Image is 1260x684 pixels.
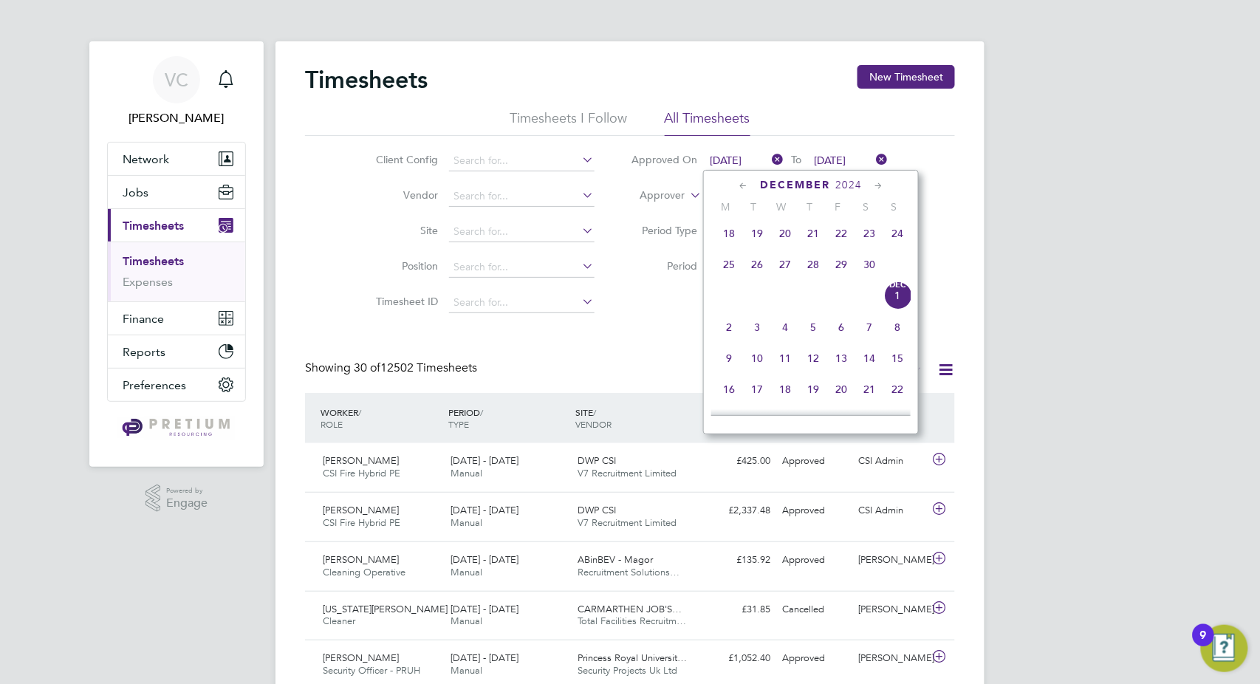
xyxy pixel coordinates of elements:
[699,499,776,523] div: £2,337.48
[107,109,246,127] span: Valentina Cerulli
[860,363,922,377] label: All
[107,56,246,127] a: VC[PERSON_NAME]
[739,200,767,213] span: T
[855,406,883,434] span: 28
[827,313,855,341] span: 6
[883,313,911,341] span: 8
[89,41,264,467] nav: Main navigation
[323,651,399,664] span: [PERSON_NAME]
[578,603,682,615] span: CARMARTHEN JOB'S…
[827,375,855,403] span: 20
[795,200,824,213] span: T
[715,313,743,341] span: 2
[771,406,799,434] span: 25
[372,224,439,237] label: Site
[578,566,680,578] span: Recruitment Solutions…
[118,417,234,440] img: pretium-logo-retina.png
[743,219,771,247] span: 19
[883,219,911,247] span: 24
[321,418,343,430] span: ROLE
[451,553,518,566] span: [DATE] - [DATE]
[123,219,184,233] span: Timesheets
[771,375,799,403] span: 18
[323,454,399,467] span: [PERSON_NAME]
[855,250,883,278] span: 30
[578,651,688,664] span: Princess Royal Universit…
[883,281,911,289] span: Dec
[578,467,677,479] span: V7 Recruitment Limited
[372,259,439,273] label: Position
[853,548,930,572] div: [PERSON_NAME]
[451,467,482,479] span: Manual
[715,219,743,247] span: 18
[776,449,853,473] div: Approved
[594,406,597,418] span: /
[108,369,245,401] button: Preferences
[799,250,827,278] span: 28
[123,378,186,392] span: Preferences
[510,109,628,136] li: Timesheets I Follow
[699,548,776,572] div: £135.92
[358,406,361,418] span: /
[852,200,880,213] span: S
[760,179,830,191] span: December
[743,313,771,341] span: 3
[448,418,469,430] span: TYPE
[699,449,776,473] div: £425.00
[108,335,245,368] button: Reports
[767,200,795,213] span: W
[323,467,400,479] span: CSI Fire Hybrid PE
[799,375,827,403] span: 19
[715,375,743,403] span: 16
[711,154,742,167] span: [DATE]
[123,312,164,326] span: Finance
[855,375,883,403] span: 21
[449,257,595,278] input: Search for...
[145,485,208,513] a: Powered byEngage
[451,566,482,578] span: Manual
[451,454,518,467] span: [DATE] - [DATE]
[699,598,776,622] div: £31.85
[323,603,448,615] span: [US_STATE][PERSON_NAME]
[123,345,165,359] span: Reports
[108,143,245,175] button: Network
[771,250,799,278] span: 27
[799,344,827,372] span: 12
[799,406,827,434] span: 26
[123,152,169,166] span: Network
[323,566,405,578] span: Cleaning Operative
[578,516,677,529] span: V7 Recruitment Limited
[166,485,208,497] span: Powered by
[665,109,750,136] li: All Timesheets
[578,504,617,516] span: DWP CSI
[108,209,245,242] button: Timesheets
[743,406,771,434] span: 24
[576,418,612,430] span: VENDOR
[619,188,685,203] label: Approver
[572,399,700,437] div: SITE
[776,646,853,671] div: Approved
[631,259,698,273] label: Period
[445,399,572,437] div: PERIOD
[323,664,420,677] span: Security Officer - PRUH
[883,344,911,372] span: 15
[372,188,439,202] label: Vendor
[883,281,911,309] span: 1
[699,646,776,671] div: £1,052.40
[107,417,246,440] a: Go to home page
[165,70,188,89] span: VC
[771,313,799,341] span: 4
[317,399,445,437] div: WORKER
[108,176,245,208] button: Jobs
[883,406,911,434] span: 29
[776,548,853,572] div: Approved
[715,406,743,434] span: 23
[305,360,480,376] div: Showing
[354,360,380,375] span: 30 of
[166,497,208,510] span: Engage
[827,250,855,278] span: 29
[1200,635,1207,654] div: 9
[827,219,855,247] span: 22
[855,313,883,341] span: 7
[451,651,518,664] span: [DATE] - [DATE]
